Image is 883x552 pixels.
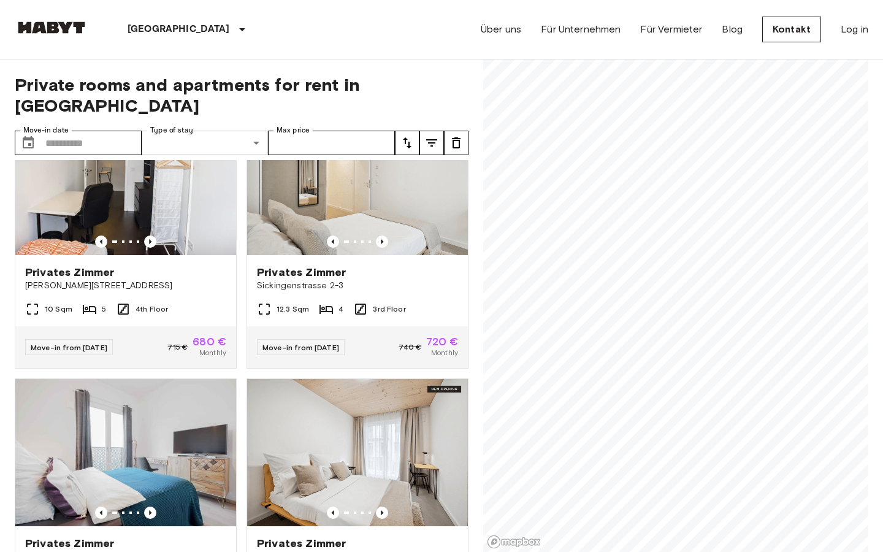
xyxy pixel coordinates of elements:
span: Privates Zimmer [257,536,346,551]
a: Log in [841,22,868,37]
span: 720 € [426,336,458,347]
img: Habyt [15,21,88,34]
a: Für Vermieter [640,22,702,37]
img: Marketing picture of unit DE-01-008-004-05HF [15,379,236,526]
span: Monthly [199,347,226,358]
img: Marketing picture of unit DE-01-477-035-03 [247,379,468,526]
img: Marketing picture of unit DE-01-302-010-01 [15,108,236,255]
span: Privates Zimmer [25,265,114,280]
span: Private rooms and apartments for rent in [GEOGRAPHIC_DATA] [15,74,468,116]
a: Marketing picture of unit DE-01-302-010-01Previous imagePrevious imagePrivates Zimmer[PERSON_NAME... [15,107,237,369]
a: Kontakt [762,17,821,42]
span: 3rd Floor [373,304,405,315]
label: Move-in date [23,125,69,136]
button: Previous image [144,507,156,519]
span: Sickingenstrasse 2-3 [257,280,458,292]
span: Privates Zimmer [25,536,114,551]
button: Previous image [376,236,388,248]
span: 4 [338,304,343,315]
a: Für Unternehmen [541,22,621,37]
label: Max price [277,125,310,136]
span: 10 Sqm [45,304,72,315]
span: Monthly [431,347,458,358]
span: 5 [102,304,106,315]
span: Move-in from [DATE] [31,343,107,352]
a: Mapbox logo [487,535,541,549]
button: Previous image [95,507,107,519]
a: Marketing picture of unit DE-01-477-042-03Previous imagePrevious imagePrivates ZimmerSickingenstr... [247,107,468,369]
button: Previous image [327,236,339,248]
img: Marketing picture of unit DE-01-477-042-03 [247,108,468,255]
span: 740 € [399,342,421,353]
span: Privates Zimmer [257,265,346,280]
span: [PERSON_NAME][STREET_ADDRESS] [25,280,226,292]
span: 4th Floor [136,304,168,315]
button: Previous image [376,507,388,519]
button: Previous image [327,507,339,519]
button: tune [419,131,444,155]
a: Blog [722,22,743,37]
span: Move-in from [DATE] [262,343,339,352]
button: Choose date [16,131,40,155]
label: Type of stay [150,125,193,136]
button: Previous image [144,236,156,248]
button: tune [444,131,468,155]
a: Über uns [481,22,521,37]
button: tune [395,131,419,155]
button: Previous image [95,236,107,248]
p: [GEOGRAPHIC_DATA] [128,22,230,37]
span: 12.3 Sqm [277,304,309,315]
span: 715 € [167,342,188,353]
span: 680 € [193,336,226,347]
